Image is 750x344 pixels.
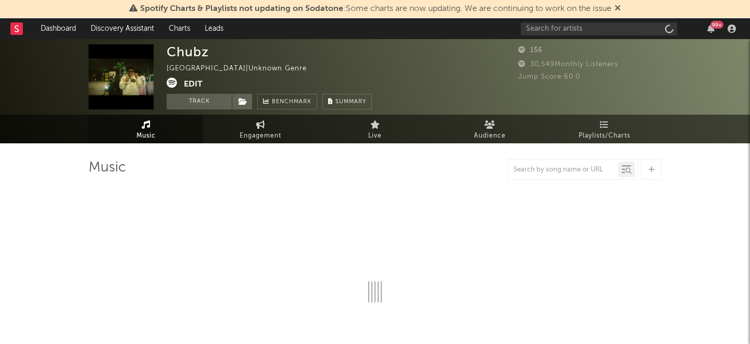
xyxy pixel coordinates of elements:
a: Benchmark [257,94,317,109]
a: Audience [432,115,547,143]
span: Jump Score: 60.0 [518,73,580,80]
div: 99 + [710,21,723,29]
span: : Some charts are now updating. We are continuing to work on the issue [140,5,611,13]
a: Music [89,115,203,143]
span: Benchmark [272,96,311,108]
button: Summary [322,94,372,109]
span: Music [136,130,156,142]
span: Summary [335,99,366,105]
button: Track [167,94,232,109]
span: Engagement [240,130,281,142]
div: [GEOGRAPHIC_DATA] | Unknown Genre [167,63,319,75]
span: Playlists/Charts [579,130,630,142]
input: Search by song name or URL [508,166,618,174]
a: Playlists/Charts [547,115,661,143]
span: Spotify Charts & Playlists not updating on Sodatone [140,5,343,13]
span: 156 [518,47,543,54]
button: Edit [184,78,203,91]
span: Live [368,130,382,142]
a: Engagement [203,115,318,143]
button: 99+ [707,24,715,33]
div: Chubz [167,44,209,59]
a: Dashboard [33,18,83,39]
span: 30,549 Monthly Listeners [518,61,618,68]
a: Charts [161,18,197,39]
a: Discovery Assistant [83,18,161,39]
a: Leads [197,18,231,39]
input: Search for artists [521,22,677,35]
span: Audience [474,130,506,142]
a: Live [318,115,432,143]
span: Dismiss [615,5,621,13]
